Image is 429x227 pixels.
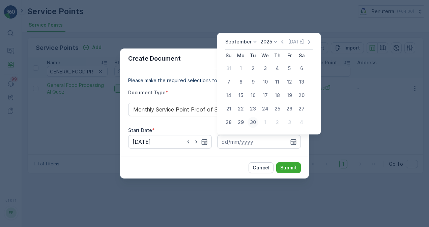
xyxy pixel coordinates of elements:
th: Friday [283,50,295,62]
div: 5 [284,63,295,74]
div: 2 [272,117,283,128]
div: 9 [248,76,258,87]
div: 2 [248,63,258,74]
div: 1 [260,117,270,128]
input: dd/mm/yyyy [217,135,301,149]
label: Document Type [128,90,166,95]
button: Cancel [249,162,274,173]
p: Cancel [253,164,269,171]
div: 31 [223,63,234,74]
th: Thursday [271,50,283,62]
th: Saturday [295,50,308,62]
div: 27 [296,103,307,114]
div: 4 [296,117,307,128]
div: 28 [223,117,234,128]
div: 14 [223,90,234,101]
div: 4 [272,63,283,74]
th: Tuesday [247,50,259,62]
div: 11 [272,76,283,87]
th: Sunday [223,50,235,62]
div: 19 [284,90,295,101]
label: Start Date [128,127,152,133]
div: 30 [248,117,258,128]
div: 15 [235,90,246,101]
div: 21 [223,103,234,114]
div: 7 [223,76,234,87]
p: 2025 [260,38,272,45]
div: 29 [235,117,246,128]
div: 3 [284,117,295,128]
button: Submit [276,162,301,173]
input: dd/mm/yyyy [128,135,212,149]
p: Please make the required selections to create your document. [128,77,301,84]
div: 17 [260,90,270,101]
div: 10 [260,76,270,87]
div: 26 [284,103,295,114]
th: Wednesday [259,50,271,62]
div: 1 [235,63,246,74]
div: 23 [248,103,258,114]
p: Submit [280,164,297,171]
div: 25 [272,103,283,114]
div: 20 [296,90,307,101]
div: 12 [284,76,295,87]
div: 13 [296,76,307,87]
p: [DATE] [288,38,304,45]
div: 8 [235,76,246,87]
div: 16 [248,90,258,101]
div: 24 [260,103,270,114]
div: 22 [235,103,246,114]
p: Create Document [128,54,181,63]
th: Monday [235,50,247,62]
div: 18 [272,90,283,101]
div: 6 [296,63,307,74]
p: September [225,38,252,45]
div: 3 [260,63,270,74]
